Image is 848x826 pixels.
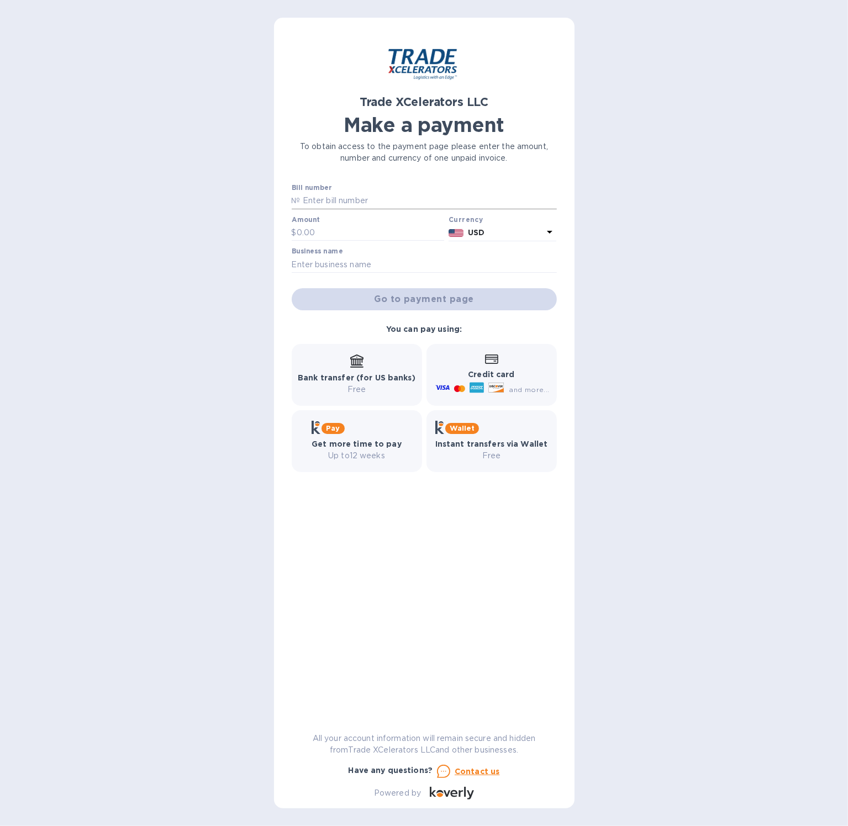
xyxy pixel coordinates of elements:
[435,440,548,448] b: Instant transfers via Wallet
[292,733,557,756] p: All your account information will remain secure and hidden from Trade XCelerators LLC and other b...
[292,227,297,239] p: $
[468,228,484,237] b: USD
[292,248,343,255] label: Business name
[449,229,463,237] img: USD
[292,141,557,164] p: To obtain access to the payment page please enter the amount, number and currency of one unpaid i...
[435,450,548,462] p: Free
[292,216,320,223] label: Amount
[312,450,402,462] p: Up to 12 weeks
[298,373,415,382] b: Bank transfer (for US banks)
[360,95,488,109] b: Trade XCelerators LLC
[386,325,462,333] b: You can pay using:
[301,193,557,209] input: Enter bill number
[292,185,331,192] label: Bill number
[468,370,514,379] b: Credit card
[455,767,500,776] u: Contact us
[450,424,475,432] b: Wallet
[292,256,557,273] input: Enter business name
[374,787,421,799] p: Powered by
[326,424,340,432] b: Pay
[298,384,415,395] p: Free
[297,225,445,241] input: 0.00
[349,766,433,775] b: Have any questions?
[292,113,557,136] h1: Make a payment
[292,195,301,206] p: №
[312,440,402,448] b: Get more time to pay
[449,215,483,224] b: Currency
[509,385,549,394] span: and more...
